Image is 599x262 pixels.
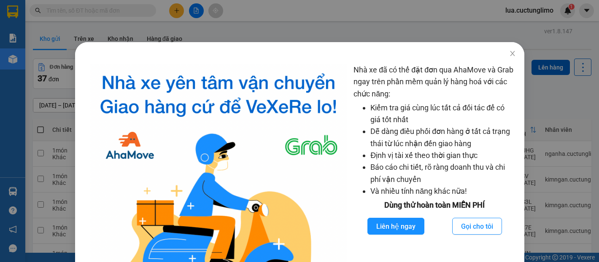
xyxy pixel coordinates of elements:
li: Định vị tài xế theo thời gian thực [370,150,515,161]
li: Báo cáo chi tiết, rõ ràng doanh thu và chi phí vận chuyển [370,161,515,185]
li: Kiểm tra giá cùng lúc tất cả đối tác để có giá tốt nhất [370,102,515,126]
button: Gọi cho tôi [452,218,502,235]
span: Gọi cho tôi [461,221,493,232]
span: Liên hệ ngay [376,221,416,232]
li: Dễ dàng điều phối đơn hàng ở tất cả trạng thái từ lúc nhận đến giao hàng [370,126,515,150]
li: Và nhiều tính năng khác nữa! [370,185,515,197]
button: Close [501,42,524,66]
div: Dùng thử hoàn toàn MIỄN PHÍ [353,199,515,211]
span: close [509,50,516,57]
button: Liên hệ ngay [367,218,424,235]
